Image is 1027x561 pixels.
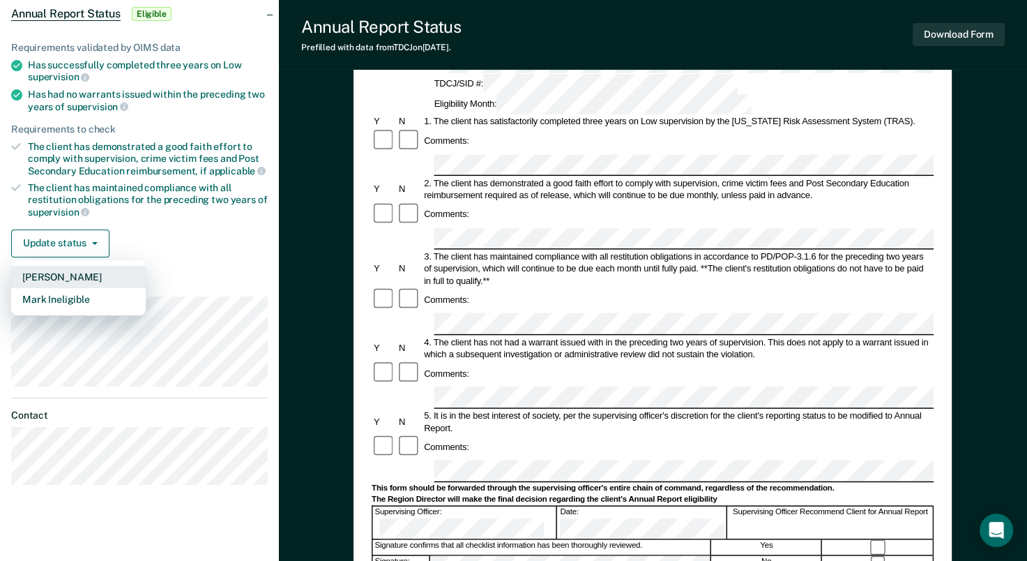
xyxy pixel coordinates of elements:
[372,483,934,493] div: This form should be forwarded through the supervising officer's entire chain of command, regardle...
[423,135,471,147] div: Comments:
[28,182,268,218] div: The client has maintained compliance with all restitution obligations for the preceding two years of
[372,415,397,427] div: Y
[28,207,89,218] span: supervision
[372,342,397,354] div: Y
[11,266,146,288] button: [PERSON_NAME]
[11,124,268,135] div: Requirements to check
[11,42,268,54] div: Requirements validated by OIMS data
[28,89,268,112] div: Has had no warrants issued within the preceding two years of
[28,71,89,82] span: supervision
[397,262,422,274] div: N
[423,368,471,380] div: Comments:
[28,141,268,177] div: The client has demonstrated a good faith effort to comply with supervision, crime victim fees and...
[11,230,109,257] button: Update status
[423,336,934,360] div: 4. The client has not had a warrant issued with in the preceding two years of supervision. This d...
[397,116,422,128] div: N
[423,116,934,128] div: 1. The client has satisfactorily completed three years on Low supervision by the [US_STATE] Risk ...
[728,507,934,539] div: Supervising Officer Recommend Client for Annual Report
[397,342,422,354] div: N
[423,441,471,453] div: Comments:
[980,514,1013,547] div: Open Intercom Messenger
[373,507,558,539] div: Supervising Officer:
[372,116,397,128] div: Y
[372,494,934,504] div: The Region Director will make the final decision regarding the client's Annual Report eligibility
[372,262,397,274] div: Y
[432,94,754,114] div: Eligibility Month:
[301,17,461,37] div: Annual Report Status
[11,410,268,421] dt: Contact
[11,7,121,21] span: Annual Report Status
[423,177,934,202] div: 2. The client has demonstrated a good faith effort to comply with supervision, crime victim fees ...
[432,74,740,94] div: TDCJ/SID #:
[423,209,471,220] div: Comments:
[301,43,461,52] div: Prefilled with data from TDCJ on [DATE] .
[28,59,268,83] div: Has successfully completed three years on Low
[372,183,397,195] div: Y
[423,410,934,434] div: 5. It is in the best interest of society, per the supervising officer's discretion for the client...
[11,260,146,316] div: Dropdown Menu
[423,250,934,287] div: 3. The client has maintained compliance with all restitution obligations in accordance to PD/POP-...
[11,288,146,311] button: Mark Ineligible
[209,165,266,177] span: applicable
[132,7,172,21] span: Eligible
[558,507,727,539] div: Date:
[373,540,711,555] div: Signature confirms that all checklist information has been thoroughly reviewed.
[913,23,1005,46] button: Download Form
[67,101,128,112] span: supervision
[397,415,422,427] div: N
[423,294,471,306] div: Comments:
[712,540,822,555] div: Yes
[397,183,422,195] div: N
